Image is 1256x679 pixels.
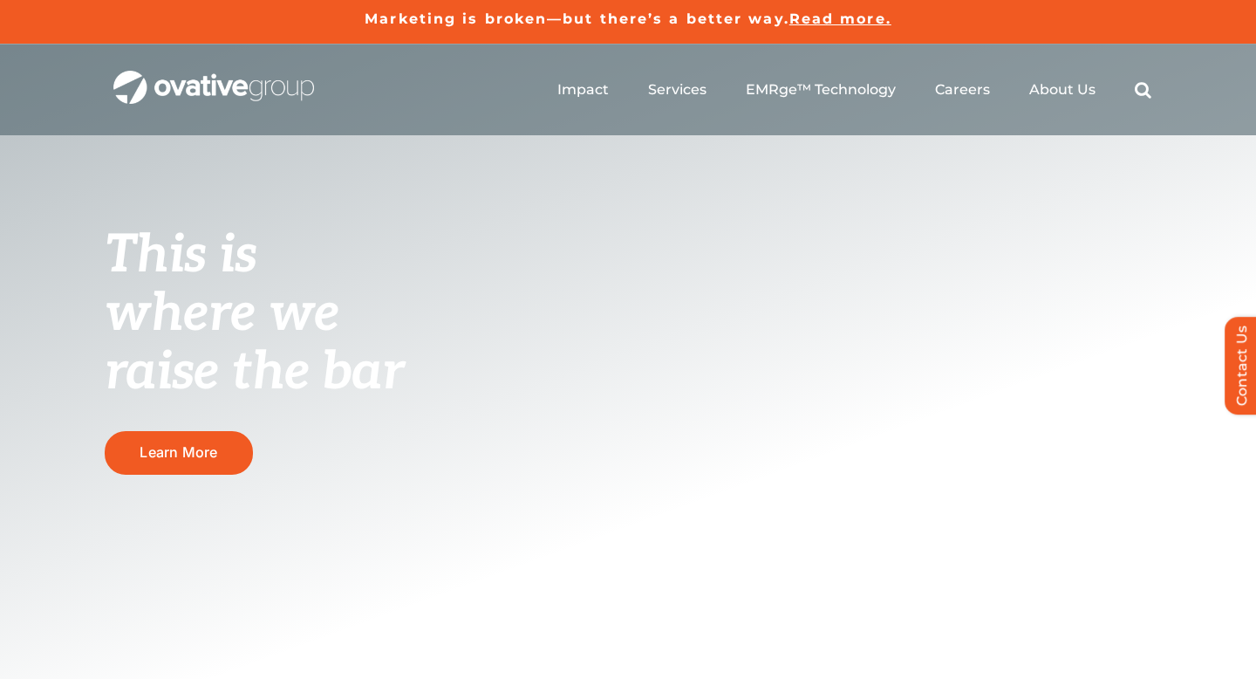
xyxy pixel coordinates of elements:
a: Services [648,81,706,99]
a: Learn More [105,431,253,474]
span: Learn More [140,444,217,461]
a: Impact [557,81,609,99]
a: Read more. [789,10,891,27]
a: About Us [1029,81,1096,99]
a: OG_Full_horizontal_WHT [113,69,314,86]
a: Marketing is broken—but there’s a better way. [365,10,789,27]
span: where we raise the bar [105,283,404,404]
a: Careers [935,81,990,99]
a: EMRge™ Technology [746,81,896,99]
a: Search [1135,81,1151,99]
span: This is [105,224,256,287]
nav: Menu [557,62,1151,118]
